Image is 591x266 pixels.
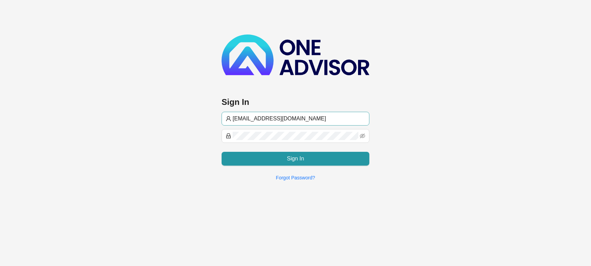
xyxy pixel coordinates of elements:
[222,35,369,75] img: b89e593ecd872904241dc73b71df2e41-logo-dark.svg
[226,116,231,121] span: user
[233,115,365,123] input: Username
[276,175,315,180] a: Forgot Password?
[222,97,369,108] h3: Sign In
[360,133,365,139] span: eye-invisible
[222,152,369,166] button: Sign In
[287,155,304,163] span: Sign In
[226,133,231,139] span: lock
